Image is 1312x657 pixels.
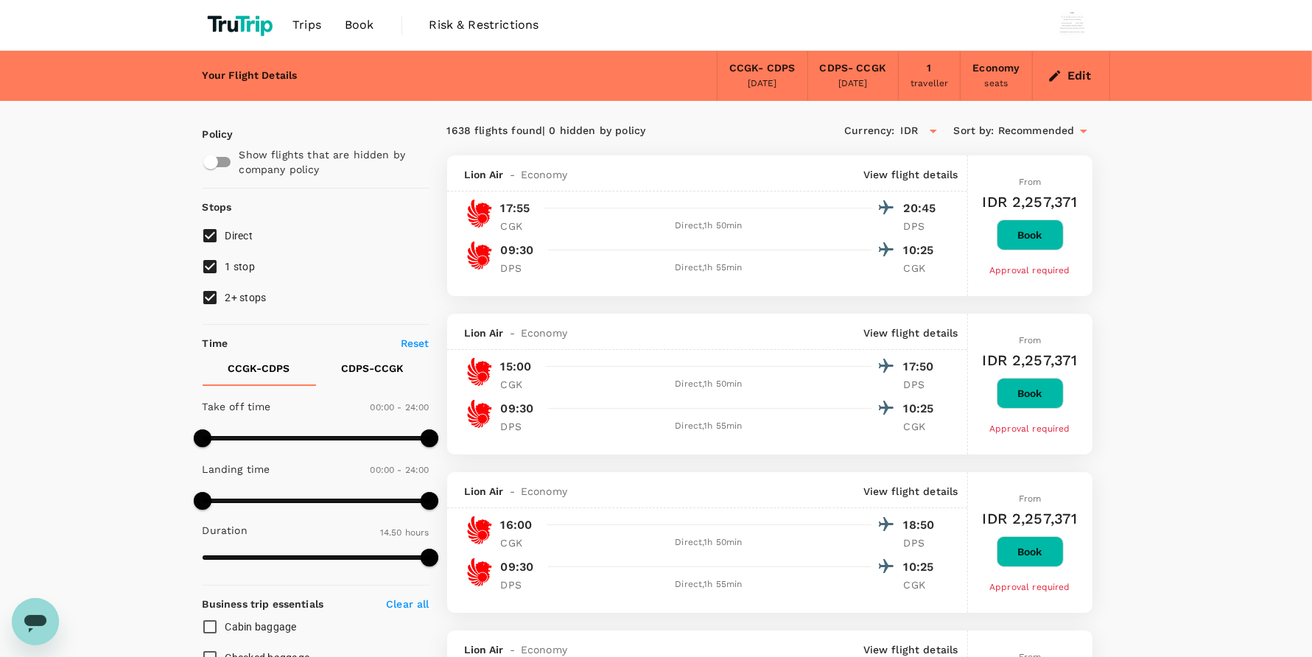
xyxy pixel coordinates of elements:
span: Risk & Restrictions [429,16,539,34]
button: Book [997,219,1064,250]
span: From [1019,335,1042,345]
span: Approval required [989,424,1070,434]
img: JT [465,399,494,429]
div: Direct , 1h 55min [547,261,871,275]
span: - [504,326,521,340]
div: Direct , 1h 55min [547,577,871,592]
button: Book [997,378,1064,409]
p: DPS [904,219,941,233]
img: JT [465,516,494,545]
p: View flight details [863,484,958,499]
div: Your Flight Details [203,68,298,84]
button: Open [923,121,944,141]
span: From [1019,177,1042,187]
iframe: Button to launch messaging window [12,598,59,645]
span: Book [345,16,374,34]
p: CDPS - CCGK [341,361,404,376]
p: 15:00 [501,358,532,376]
span: Lion Air [465,484,504,499]
img: JT [465,199,494,228]
p: CCGK - CDPS [228,361,290,376]
p: View flight details [863,326,958,340]
span: Lion Air [465,642,504,657]
p: 10:25 [904,242,941,259]
p: Show flights that are hidden by company policy [239,147,419,177]
div: CDPS - CCGK [820,60,887,77]
button: Edit [1045,64,1098,88]
span: Trips [292,16,321,34]
span: Lion Air [465,326,504,340]
span: - [504,484,521,499]
p: View flight details [863,642,958,657]
span: Economy [521,484,567,499]
div: traveller [911,77,948,91]
p: 17:55 [501,200,530,217]
div: 1638 flights found | 0 hidden by policy [447,123,770,139]
h6: IDR 2,257,371 [983,190,1078,214]
span: Sort by : [954,123,994,139]
img: JT [465,241,494,270]
span: Lion Air [465,167,504,182]
span: 1 stop [225,261,256,273]
p: 18:50 [904,516,941,534]
p: Clear all [386,597,429,611]
p: 10:25 [904,400,941,418]
span: Approval required [989,265,1070,275]
button: Book [997,536,1064,567]
span: Economy [521,326,567,340]
p: CGK [501,219,538,233]
p: 10:25 [904,558,941,576]
p: Landing time [203,462,270,477]
span: 00:00 - 24:00 [371,465,429,475]
p: DPS [904,535,941,550]
p: Reset [401,336,429,351]
span: 00:00 - 24:00 [371,402,429,412]
p: Take off time [203,399,271,414]
span: - [504,167,521,182]
span: Currency : [844,123,894,139]
span: Economy [521,167,567,182]
p: 09:30 [501,242,534,259]
p: Duration [203,523,248,538]
p: CGK [904,577,941,592]
p: CGK [501,377,538,392]
p: CGK [904,261,941,275]
p: 20:45 [904,200,941,217]
p: CGK [904,419,941,434]
img: JT [465,558,494,587]
strong: Business trip essentials [203,598,324,610]
strong: Stops [203,201,232,213]
p: DPS [501,261,538,275]
div: [DATE] [838,77,868,91]
p: 16:00 [501,516,533,534]
span: Recommended [998,123,1075,139]
img: Wisnu Wiranata [1057,10,1087,40]
p: View flight details [863,167,958,182]
div: Direct , 1h 50min [547,219,871,233]
p: DPS [501,577,538,592]
span: From [1019,493,1042,504]
p: DPS [501,419,538,434]
p: Time [203,336,228,351]
p: 09:30 [501,400,534,418]
span: Cabin baggage [225,621,297,633]
span: 14.50 hours [380,527,429,538]
span: Economy [521,642,567,657]
img: TruTrip logo [203,9,281,41]
div: Economy [972,60,1020,77]
div: Direct , 1h 50min [547,535,871,550]
p: 09:30 [501,558,534,576]
p: CGK [501,535,538,550]
span: Direct [225,230,253,242]
div: Direct , 1h 55min [547,419,871,434]
div: seats [985,77,1008,91]
div: [DATE] [748,77,777,91]
span: - [504,642,521,657]
p: Policy [203,127,216,141]
div: 1 [927,60,932,77]
span: Approval required [989,582,1070,592]
h6: IDR 2,257,371 [983,507,1078,530]
p: 17:50 [904,358,941,376]
h6: IDR 2,257,371 [983,348,1078,372]
div: CCGK - CDPS [729,60,796,77]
